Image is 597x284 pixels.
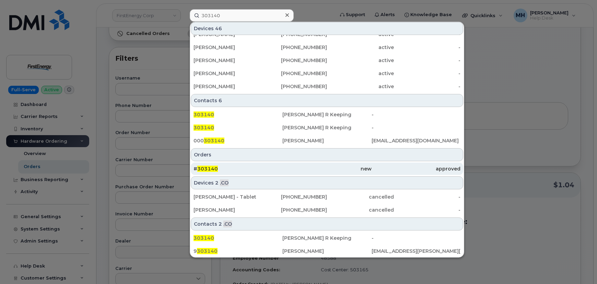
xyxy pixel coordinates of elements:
div: 000 [194,137,282,144]
div: # [194,165,282,172]
a: [PERSON_NAME][PHONE_NUMBER]active- [191,54,463,67]
div: [PHONE_NUMBER] [260,193,327,200]
iframe: Messenger Launcher [567,254,592,279]
span: 303140 [204,138,224,144]
a: 303140[PERSON_NAME] R Keeping- [191,108,463,121]
span: 6 [219,97,222,104]
a: [PERSON_NAME][PHONE_NUMBER]active- [191,41,463,54]
a: [PERSON_NAME][PHONE_NUMBER]active- [191,28,463,40]
a: #303140newapproved [191,163,463,175]
input: Find something... [190,9,294,22]
div: - [372,235,460,241]
div: new [282,165,371,172]
div: active [327,83,394,90]
div: cancelled [327,206,394,213]
span: 303140 [194,235,214,241]
span: 303140 [197,166,218,172]
div: [PERSON_NAME] [282,137,371,144]
div: [PHONE_NUMBER] [260,57,327,64]
div: [PERSON_NAME] [282,248,371,255]
div: cancelled [327,193,394,200]
div: active [327,70,394,77]
div: [PERSON_NAME] - Tablet [194,193,260,200]
div: [EMAIL_ADDRESS][DOMAIN_NAME] [372,137,460,144]
div: Devices [191,22,463,35]
div: - [394,83,461,90]
div: - [394,70,461,77]
div: - [394,57,461,64]
div: [PERSON_NAME] [194,70,260,77]
div: - [372,124,460,131]
div: [PHONE_NUMBER] [260,83,327,90]
div: - [394,44,461,51]
div: Orders [191,148,463,161]
div: Contacts [191,217,463,230]
div: [PERSON_NAME] [194,206,260,213]
div: [PERSON_NAME] R Keeping [282,111,371,118]
a: 303140[PERSON_NAME] R Keeping- [191,232,463,244]
a: [PERSON_NAME] - Tablet[PHONE_NUMBER]cancelled- [191,191,463,203]
div: Contacts [191,94,463,107]
div: [PERSON_NAME] R Keeping [282,235,371,241]
a: 9303140[PERSON_NAME][EMAIL_ADDRESS][PERSON_NAME][DOMAIN_NAME] [191,245,463,257]
a: [PERSON_NAME][PHONE_NUMBER]cancelled- [191,204,463,216]
span: 303140 [194,125,214,131]
a: 000303140[PERSON_NAME][EMAIL_ADDRESS][DOMAIN_NAME] [191,134,463,147]
a: [PERSON_NAME][PHONE_NUMBER]active- [191,67,463,80]
div: [PERSON_NAME] R Keeping [282,124,371,131]
div: [PHONE_NUMBER] [260,44,327,51]
div: Devices [191,176,463,189]
div: approved [372,165,460,172]
div: [PHONE_NUMBER] [260,206,327,213]
span: 303140 [194,111,214,118]
div: - [372,111,460,118]
span: 2 [219,221,222,227]
div: active [327,57,394,64]
span: .CO [220,179,229,186]
a: 303140[PERSON_NAME] R Keeping- [191,121,463,134]
div: active [327,44,394,51]
div: [PERSON_NAME] [194,44,260,51]
div: 9 [194,248,282,255]
div: [PHONE_NUMBER] [260,70,327,77]
div: - [394,193,461,200]
span: .CO [223,221,232,227]
div: [PERSON_NAME] [194,83,260,90]
span: 303140 [197,248,218,254]
div: [PERSON_NAME] [194,57,260,64]
a: [PERSON_NAME][PHONE_NUMBER]active- [191,80,463,93]
span: 46 [215,25,222,32]
span: 2 [215,179,219,186]
div: [EMAIL_ADDRESS][PERSON_NAME][DOMAIN_NAME] [372,248,460,255]
div: - [394,206,461,213]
